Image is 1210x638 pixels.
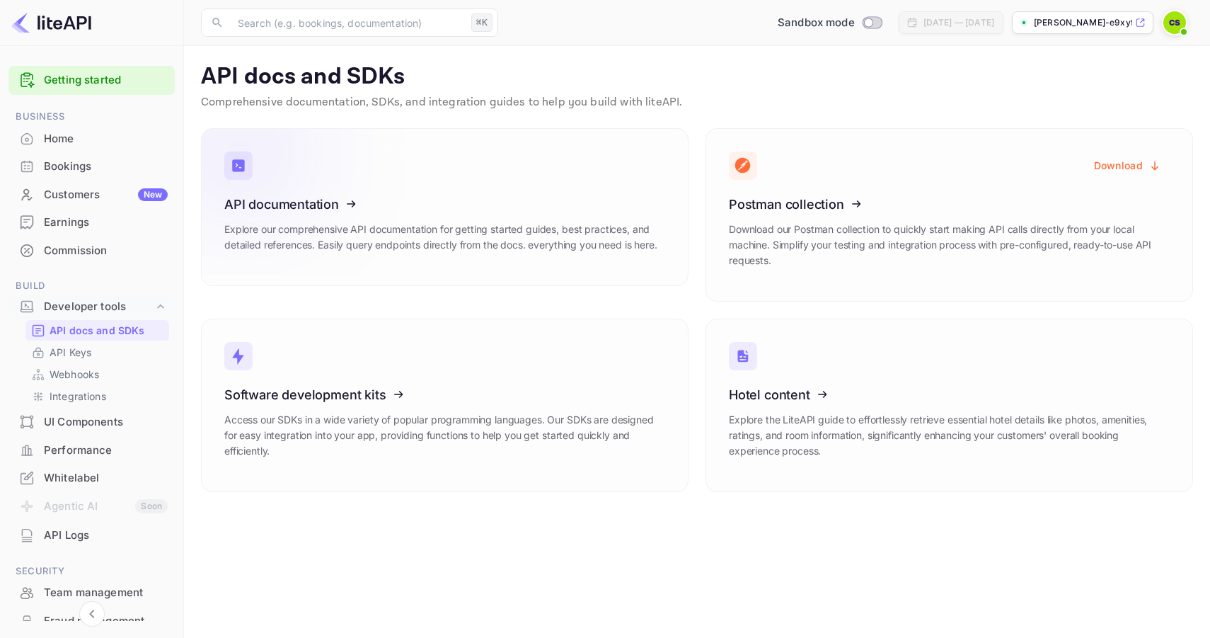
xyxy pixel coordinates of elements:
div: API docs and SDKs [25,320,169,341]
div: Whitelabel [8,465,175,492]
a: Performance [8,437,175,463]
div: Commission [8,237,175,265]
input: Search (e.g. bookings, documentation) [229,8,466,37]
div: API Logs [8,522,175,549]
div: ⌘K [471,13,492,32]
h3: API documentation [224,197,665,212]
h3: Hotel content [729,387,1170,402]
a: API Logs [8,522,175,548]
div: Team management [8,579,175,607]
span: Build [8,278,175,294]
div: Customers [44,187,168,203]
div: Fraud management [44,613,168,630]
div: Developer tools [8,295,175,319]
div: API Logs [44,528,168,544]
a: UI Components [8,409,175,435]
img: LiteAPI logo [11,11,91,34]
a: Bookings [8,153,175,179]
div: Performance [44,443,168,459]
a: Home [8,125,175,152]
div: Team management [44,585,168,601]
a: CustomersNew [8,181,175,207]
div: Bookings [8,153,175,181]
button: Download [1085,152,1170,179]
div: CustomersNew [8,181,175,209]
div: Integrations [25,386,169,406]
div: Earnings [44,215,168,231]
span: Sandbox mode [778,15,855,31]
div: [DATE] — [DATE] [923,16,994,29]
p: Download our Postman collection to quickly start making API calls directly from your local machin... [729,222,1170,268]
p: Explore the LiteAPI guide to effortlessly retrieve essential hotel details like photos, amenities... [729,412,1170,459]
div: Developer tools [44,299,154,315]
a: Whitelabel [8,465,175,491]
p: Webhooks [50,367,99,382]
a: API Keys [31,345,163,360]
a: Software development kitsAccess our SDKs in a wide variety of popular programming languages. Our ... [201,319,688,492]
a: API documentationExplore our comprehensive API documentation for getting started guides, best pra... [201,128,688,286]
div: New [138,188,168,201]
a: Commission [8,237,175,263]
div: Performance [8,437,175,465]
p: Access our SDKs in a wide variety of popular programming languages. Our SDKs are designed for eas... [224,412,665,459]
div: API Keys [25,342,169,363]
button: Collapse navigation [79,601,105,627]
p: API docs and SDKs [50,323,145,338]
div: UI Components [8,409,175,436]
div: Home [8,125,175,153]
h3: Software development kits [224,387,665,402]
a: Getting started [44,72,168,89]
div: UI Components [44,414,168,431]
a: Hotel contentExplore the LiteAPI guide to effortlessly retrieve essential hotel details like phot... [705,319,1193,492]
div: Whitelabel [44,470,168,486]
a: Integrations [31,389,163,404]
p: Comprehensive documentation, SDKs, and integration guides to help you build with liteAPI. [201,94,1193,111]
img: Colin Seaman [1163,11,1186,34]
span: Security [8,564,175,579]
p: Explore our comprehensive API documentation for getting started guides, best practices, and detai... [224,222,665,253]
div: Home [44,131,168,147]
div: Switch to Production mode [772,15,887,31]
p: Integrations [50,389,106,404]
div: Bookings [44,159,168,175]
div: Getting started [8,66,175,95]
h3: Postman collection [729,197,1170,212]
div: Commission [44,243,168,259]
a: Earnings [8,209,175,235]
p: [PERSON_NAME]-e9xyf.nui... [1034,16,1132,29]
a: API docs and SDKs [31,323,163,338]
p: API docs and SDKs [201,63,1193,91]
p: API Keys [50,345,91,360]
span: Business [8,109,175,125]
a: Team management [8,579,175,605]
a: Webhooks [31,367,163,382]
div: Webhooks [25,364,169,384]
a: Fraud management [8,608,175,634]
div: Earnings [8,209,175,237]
